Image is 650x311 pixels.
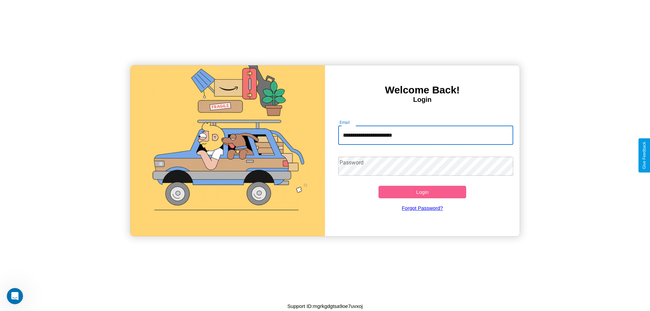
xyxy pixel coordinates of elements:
h3: Welcome Back! [325,84,520,96]
h4: Login [325,96,520,104]
label: Email [340,119,350,125]
div: Give Feedback [642,142,647,169]
a: Forgot Password? [335,198,510,218]
img: gif [130,65,325,236]
button: Login [378,186,466,198]
p: Support ID: mgrkgdgtsa9oe7uvxoj [287,302,363,311]
iframe: Intercom live chat [7,288,23,304]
